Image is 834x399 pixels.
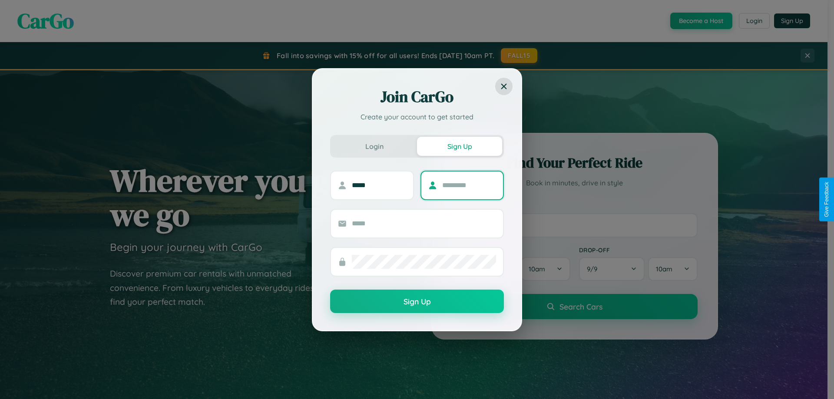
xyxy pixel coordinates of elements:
[330,86,504,107] h2: Join CarGo
[824,182,830,217] div: Give Feedback
[330,112,504,122] p: Create your account to get started
[417,137,502,156] button: Sign Up
[332,137,417,156] button: Login
[330,290,504,313] button: Sign Up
